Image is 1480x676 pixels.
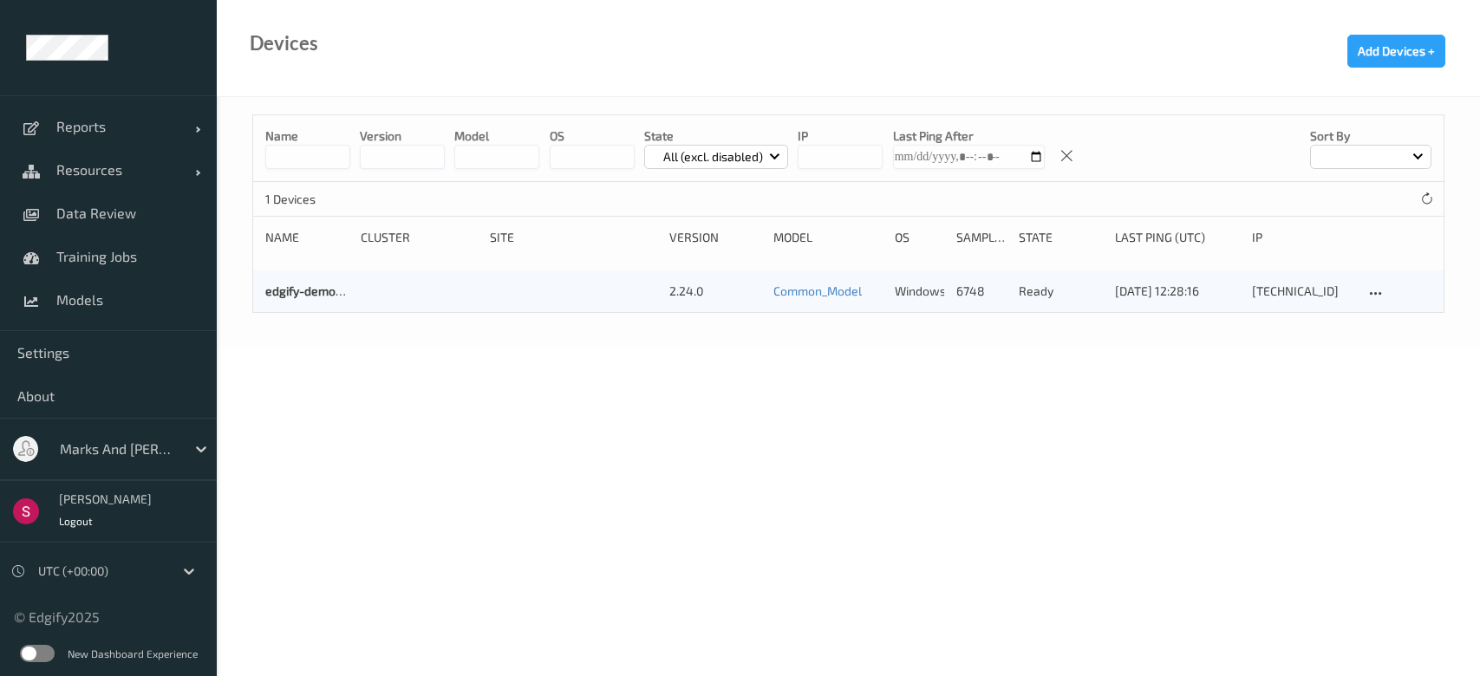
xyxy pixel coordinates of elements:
p: ready [1019,283,1102,300]
div: Devices [250,35,318,52]
p: windows [895,283,945,300]
p: All (excl. disabled) [657,148,769,166]
div: State [1019,229,1102,246]
p: State [644,127,789,145]
p: IP [798,127,883,145]
p: OS [550,127,635,145]
div: [DATE] 12:28:16 [1115,283,1241,300]
div: Last Ping (UTC) [1115,229,1241,246]
p: version [360,127,445,145]
div: Cluster [361,229,478,246]
p: 1 Devices [265,191,395,208]
p: model [454,127,539,145]
div: Site [490,229,657,246]
div: ip [1252,229,1353,246]
p: Name [265,127,350,145]
p: Last Ping After [893,127,1045,145]
div: OS [895,229,945,246]
div: [TECHNICAL_ID] [1252,283,1353,300]
a: Common_Model [773,283,862,298]
div: version [669,229,761,246]
div: Samples [956,229,1007,246]
div: Model [773,229,882,246]
div: 2.24.0 [669,283,761,300]
a: edgify-demo-sco [265,283,360,298]
div: Name [265,229,349,246]
button: Add Devices + [1347,35,1445,68]
div: 6748 [956,283,1007,300]
p: Sort by [1310,127,1431,145]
